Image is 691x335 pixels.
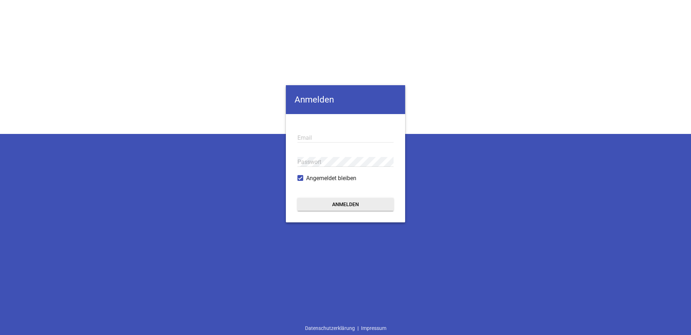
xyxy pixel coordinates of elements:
[302,321,357,335] a: Datenschutzerklärung
[306,174,356,183] span: Angemeldet bleiben
[359,321,389,335] a: Impressum
[297,198,394,211] button: Anmelden
[286,85,405,114] h4: Anmelden
[302,321,389,335] div: |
